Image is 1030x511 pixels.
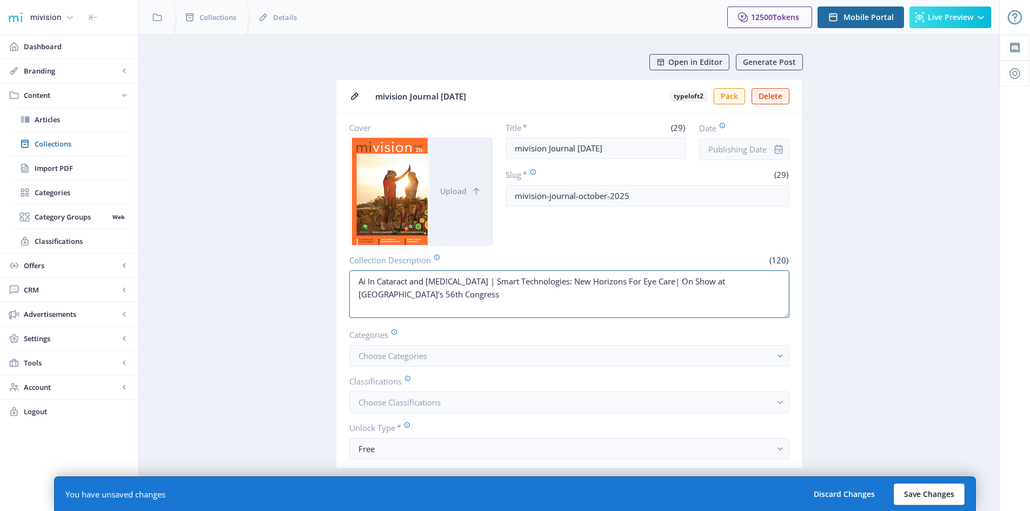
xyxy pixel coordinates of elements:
button: Free [349,438,789,460]
label: Title [506,122,592,133]
a: Category GroupsWeb [11,205,128,229]
span: (120) [768,255,789,266]
button: Choose Categories [349,345,789,367]
span: Upload [440,187,467,196]
nb-badge: Web [109,211,128,222]
label: Slug [506,169,643,181]
label: Unlock Type [349,422,781,434]
span: (29) [773,169,789,180]
a: Collections [11,132,128,156]
button: Save Changes [894,483,965,505]
span: Choose Classifications [358,397,441,408]
a: Categories [11,181,128,204]
button: Mobile Portal [818,6,904,28]
span: mivision Journal [DATE] [375,91,661,102]
span: Generate Post [743,58,796,67]
nb-icon: info [773,144,784,155]
span: Mobile Portal [843,13,894,22]
span: Import PDF [35,163,128,174]
input: Type Collection Title ... [506,137,686,159]
span: Branding [24,65,119,76]
label: Cover [349,122,484,133]
label: Date [699,122,781,134]
div: Free [358,442,772,455]
a: Articles [11,108,128,131]
button: Pack [714,88,745,104]
span: Advertisements [24,309,119,320]
button: Generate Post [736,54,803,70]
span: Logout [24,406,130,417]
a: Classifications [11,229,128,253]
a: Import PDF [11,156,128,180]
button: Choose Classifications [349,391,789,413]
button: Live Preview [909,6,991,28]
label: Categories [349,329,781,341]
span: Articles [35,114,128,125]
span: Choose Categories [358,350,427,361]
span: Tokens [773,12,799,22]
span: Tools [24,357,119,368]
div: mivision [30,5,61,29]
span: (29) [669,122,686,133]
span: Open in Editor [668,58,722,67]
span: Dashboard [24,41,130,52]
span: Collections [200,12,236,23]
button: Delete [752,88,789,104]
span: Categories [35,187,128,198]
span: Collections [35,138,128,149]
button: Open in Editor [649,54,729,70]
label: Classifications [349,375,781,387]
div: You have unsaved changes [65,489,165,500]
label: Collection Description [349,254,565,266]
input: this-is-how-a-slug-looks-like [506,185,789,207]
span: Settings [24,333,119,344]
button: Upload [430,138,492,245]
span: Offers [24,260,119,271]
span: Category Groups [35,211,109,222]
b: typeloft2 [670,91,707,102]
span: Live Preview [928,13,973,22]
span: Content [24,90,119,101]
span: CRM [24,284,119,295]
span: Classifications [35,236,128,247]
span: Details [273,12,297,23]
input: Publishing Date [699,138,789,160]
button: Discard Changes [803,483,885,505]
img: 1f20cf2a-1a19-485c-ac21-848c7d04f45b.png [6,9,24,26]
span: Account [24,382,119,393]
button: 12500Tokens [727,6,812,28]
